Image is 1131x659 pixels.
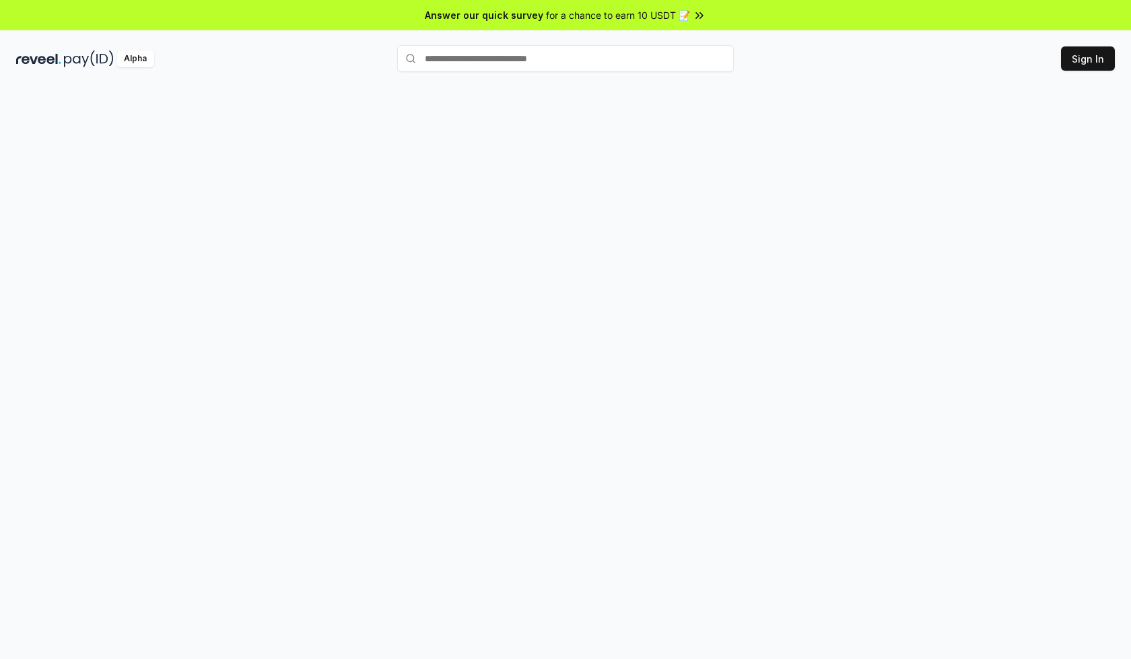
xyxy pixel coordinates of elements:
[1061,46,1115,71] button: Sign In
[546,8,690,22] span: for a chance to earn 10 USDT 📝
[16,50,61,67] img: reveel_dark
[116,50,154,67] div: Alpha
[425,8,543,22] span: Answer our quick survey
[64,50,114,67] img: pay_id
